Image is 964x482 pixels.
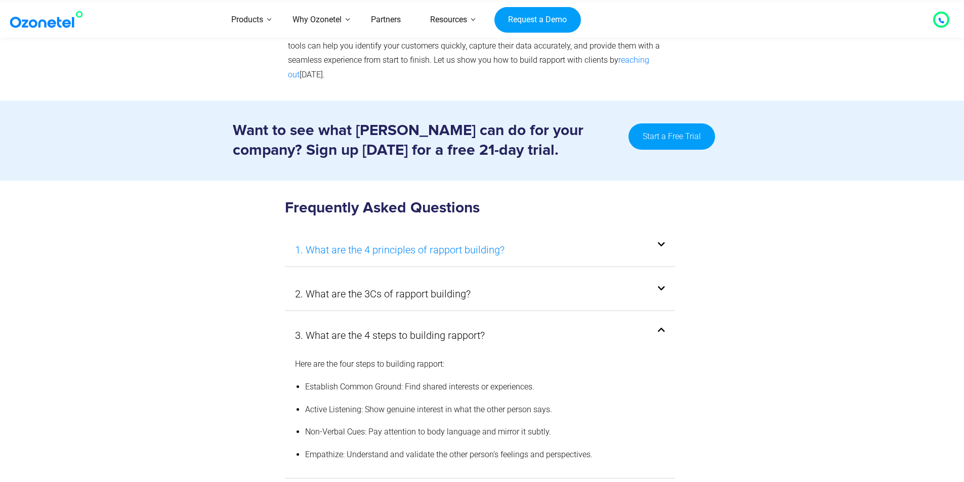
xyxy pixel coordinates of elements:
[285,349,676,478] div: 3. What are the 4 steps to building rapport?
[628,123,715,150] a: Start a Free Trial
[305,425,665,440] li: Non-Verbal Cues: Pay attention to body language and mirror it subtly.
[278,2,356,38] a: Why Ozonetel
[285,198,676,218] h3: Frequently Asked Questions
[295,357,665,372] p: Here are the four steps to building rapport:
[305,380,665,395] li: Establish Common Ground: Find shared interests or experiences.
[494,7,581,33] a: Request a Demo
[233,121,618,160] h3: Want to see what [PERSON_NAME] can do for your company? Sign up [DATE] for a free 21-day trial.
[217,2,278,38] a: Products
[305,403,665,417] li: Active Listening: Show genuine interest in what the other person says.
[285,321,676,349] div: 3. What are the 4 steps to building rapport?
[285,277,676,311] div: 2. What are the 3Cs of rapport building?
[305,448,665,462] li: Empathize: Understand and validate the other person’s feelings and perspectives.
[285,233,676,267] div: 1. What are the 4 principles of rapport building?
[295,326,485,344] a: 3. What are the 4 steps to building rapport?
[295,241,505,259] a: 1. What are the 4 principles of rapport building?
[415,2,482,38] a: Resources
[295,285,471,303] a: 2. What are the 3Cs of rapport building?
[356,2,415,38] a: Partners
[288,24,672,82] p: Founded in [DATE], Ozonetel is a pioneering provider of cloud-based contact center solutions. Our...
